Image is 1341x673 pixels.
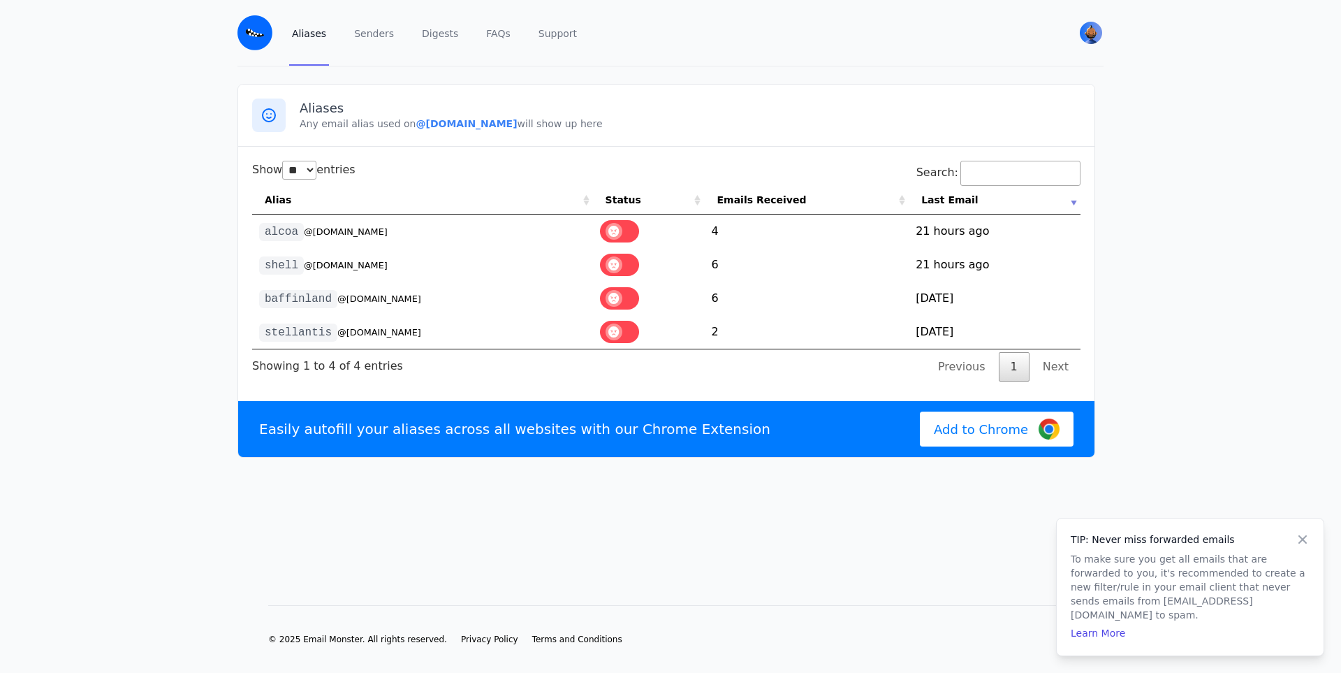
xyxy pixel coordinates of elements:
[282,161,316,180] select: Showentries
[909,282,1080,315] td: [DATE]
[259,290,337,308] code: baffinland
[252,163,356,176] label: Show entries
[1031,352,1080,382] a: Next
[461,635,518,644] span: Privacy Policy
[934,420,1028,439] span: Add to Chrome
[259,324,337,342] code: stellantis
[704,248,909,282] td: 6
[909,315,1080,349] td: [DATE]
[1071,628,1125,639] a: Learn More
[532,635,622,644] span: Terms and Conditions
[999,352,1029,382] a: 1
[704,315,909,349] td: 2
[704,282,909,315] td: 6
[259,223,304,241] code: alcoa
[1039,419,1060,440] img: Google Chrome Logo
[909,186,1080,215] th: Last Email: activate to sort column ascending
[593,186,705,215] th: Status: activate to sort column ascending
[237,15,272,50] img: Email Monster
[909,215,1080,248] td: 21 hours ago
[916,166,1080,179] label: Search:
[704,186,909,215] th: Emails Received: activate to sort column ascending
[920,412,1073,447] a: Add to Chrome
[909,248,1080,282] td: 21 hours ago
[1071,552,1310,622] p: To make sure you get all emails that are forwarded to you, it's recommended to create a new filte...
[461,634,518,645] a: Privacy Policy
[252,186,593,215] th: Alias: activate to sort column ascending
[1071,533,1310,547] h4: TIP: Never miss forwarded emails
[960,161,1080,186] input: Search:
[304,260,388,270] small: @[DOMAIN_NAME]
[304,226,388,237] small: @[DOMAIN_NAME]
[1078,20,1104,45] button: User menu
[337,327,421,338] small: @[DOMAIN_NAME]
[300,117,1080,131] p: Any email alias used on will show up here
[259,419,770,439] p: Easily autofill your aliases across all websites with our Chrome Extension
[1080,22,1102,44] img: hary's Avatar
[300,100,1080,117] h3: Aliases
[259,256,304,275] code: shell
[704,215,909,248] td: 4
[268,634,447,645] li: © 2025 Email Monster. All rights reserved.
[416,118,517,129] b: @[DOMAIN_NAME]
[337,294,421,304] small: @[DOMAIN_NAME]
[252,349,403,375] div: Showing 1 to 4 of 4 entries
[926,352,997,382] a: Previous
[532,634,622,645] a: Terms and Conditions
